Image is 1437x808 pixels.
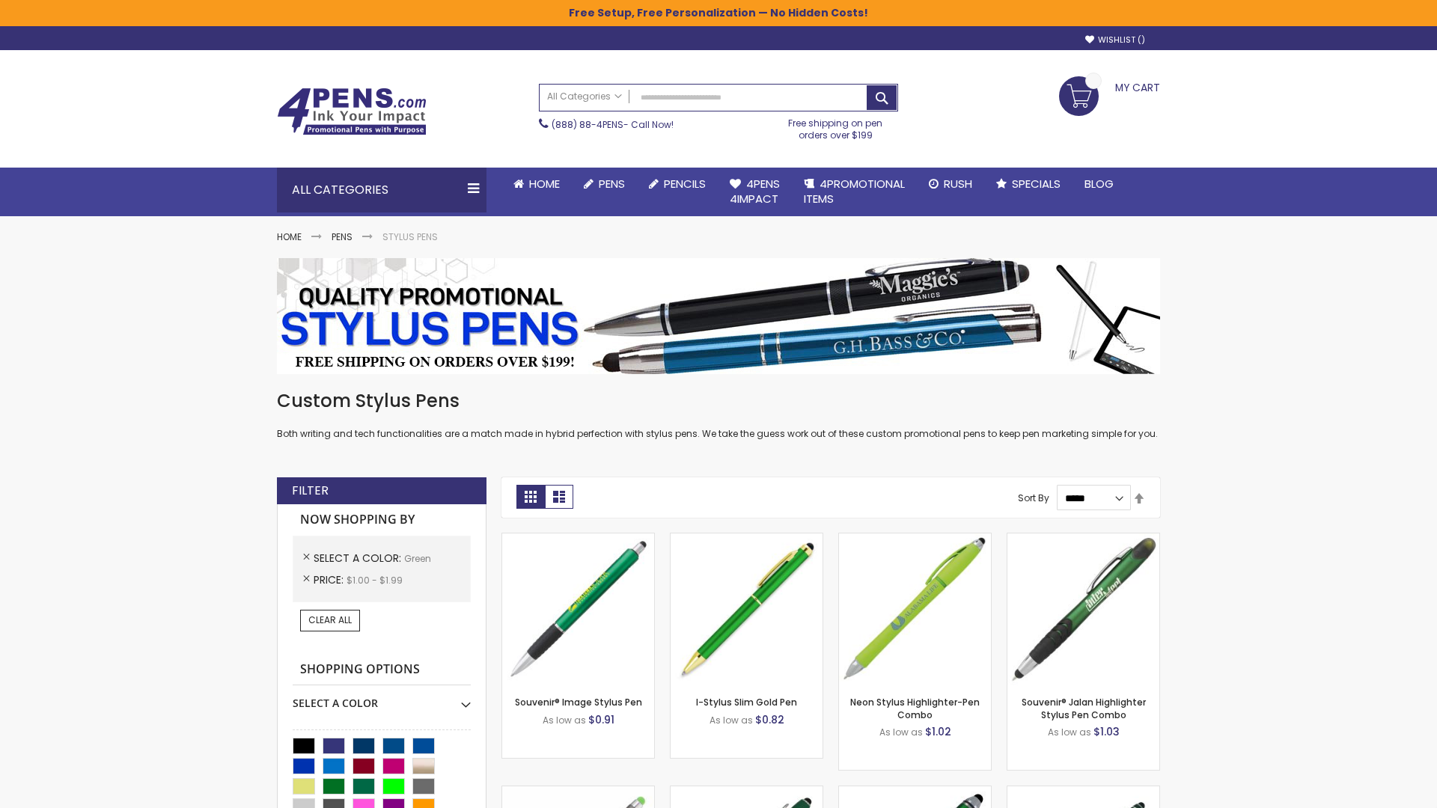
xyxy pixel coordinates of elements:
[664,176,706,192] span: Pencils
[292,483,329,499] strong: Filter
[1018,492,1049,504] label: Sort By
[308,613,352,626] span: Clear All
[1022,696,1146,720] a: Souvenir® Jalan Highlighter Stylus Pen Combo
[1007,786,1159,798] a: Colter Stylus Twist Metal Pen-Green
[277,389,1160,413] h1: Custom Stylus Pens
[599,176,625,192] span: Pens
[540,85,629,109] a: All Categories
[516,485,545,509] strong: Grid
[1093,724,1120,739] span: $1.03
[925,724,951,739] span: $1.02
[637,168,718,201] a: Pencils
[502,786,654,798] a: Islander Softy Gel with Stylus - ColorJet Imprint-Green
[347,574,403,587] span: $1.00 - $1.99
[984,168,1073,201] a: Specials
[552,118,623,131] a: (888) 88-4PENS
[773,111,899,141] div: Free shipping on pen orders over $199
[293,685,471,711] div: Select A Color
[1073,168,1126,201] a: Blog
[502,533,654,685] img: Souvenir® Image Stylus Pen-Green
[1084,176,1114,192] span: Blog
[552,118,674,131] span: - Call Now!
[293,504,471,536] strong: Now Shopping by
[730,176,780,206] span: 4Pens 4impact
[300,610,360,631] a: Clear All
[671,533,823,545] a: I-Stylus Slim Gold-Green
[1048,726,1091,738] span: As low as
[850,696,980,720] a: Neon Stylus Highlighter-Pen Combo
[1007,533,1159,685] img: Souvenir® Jalan Highlighter Stylus Pen Combo-Green
[277,389,1160,441] div: Both writing and tech functionalities are a match made in hybrid perfection with stylus pens. We ...
[1007,533,1159,545] a: Souvenir® Jalan Highlighter Stylus Pen Combo-Green
[314,572,347,587] span: Price
[718,168,792,216] a: 4Pens4impact
[944,176,972,192] span: Rush
[1085,34,1145,46] a: Wishlist
[839,786,991,798] a: Kyra Pen with Stylus and Flashlight-Green
[696,696,797,708] a: I-Stylus Slim Gold Pen
[755,712,784,727] span: $0.82
[572,168,637,201] a: Pens
[293,654,471,686] strong: Shopping Options
[529,176,560,192] span: Home
[547,91,622,102] span: All Categories
[543,714,586,726] span: As low as
[277,88,427,135] img: 4Pens Custom Pens and Promotional Products
[277,168,486,212] div: All Categories
[314,551,404,566] span: Select A Color
[839,533,991,685] img: Neon Stylus Highlighter-Pen Combo-Green
[277,258,1160,374] img: Stylus Pens
[671,786,823,798] a: Custom Soft Touch® Metal Pens with Stylus-Green
[501,168,572,201] a: Home
[792,168,917,216] a: 4PROMOTIONALITEMS
[710,714,753,726] span: As low as
[671,533,823,685] img: I-Stylus Slim Gold-Green
[917,168,984,201] a: Rush
[839,533,991,545] a: Neon Stylus Highlighter-Pen Combo-Green
[404,552,431,565] span: Green
[804,176,905,206] span: 4PROMOTIONAL ITEMS
[588,712,614,727] span: $0.91
[515,696,642,708] a: Souvenir® Image Stylus Pen
[502,533,654,545] a: Souvenir® Image Stylus Pen-Green
[1012,176,1061,192] span: Specials
[879,726,923,738] span: As low as
[277,230,302,243] a: Home
[332,230,353,243] a: Pens
[382,230,438,243] strong: Stylus Pens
